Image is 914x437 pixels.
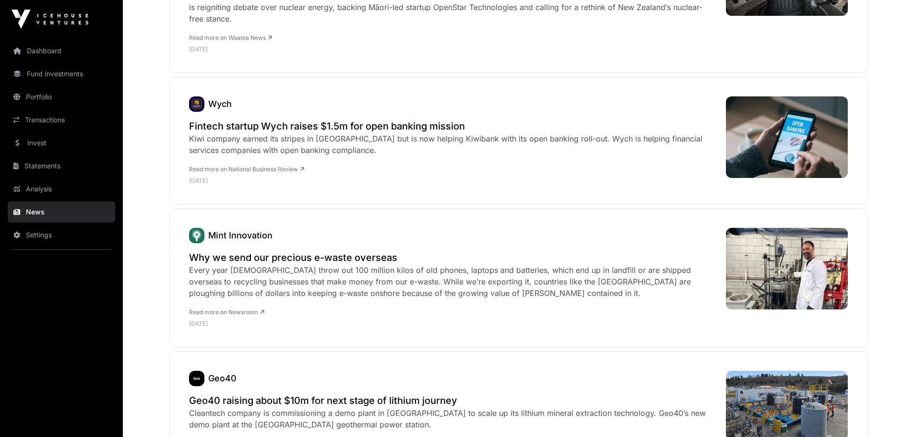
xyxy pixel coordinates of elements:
a: Wych [189,96,204,112]
a: Read more on National Business Review [189,165,304,173]
a: Geo40 raising about $10m for next stage of lithium journey [189,394,716,407]
a: Mint Innovation [208,230,273,240]
a: Invest [8,132,115,154]
a: Analysis [8,178,115,200]
p: [DATE] [189,320,716,328]
img: Mint.svg [189,228,204,243]
div: Every year [DEMOGRAPHIC_DATA] throw out 100 million kilos of old phones, laptops and batteries, w... [189,264,716,299]
a: Why we send our precious e-waste overseas [189,251,716,264]
a: Mint Innovation [189,228,204,243]
div: Cleantech company is commissioning a demo plant in [GEOGRAPHIC_DATA] to scale up its lithium mine... [189,407,716,430]
img: thumbnail_IMG_0015-e1756688335121.jpg [726,228,848,309]
a: Read more on Waatea News [189,34,272,41]
div: Kiwi company earned its stripes in [GEOGRAPHIC_DATA] but is now helping Kiwibank with its open ba... [189,133,716,156]
a: Portfolio [8,86,115,107]
img: Open-banking-shutterstock_1971068786.jpeg [726,96,848,178]
a: Geo40 [189,371,204,386]
img: wych_logo.jpeg [189,96,204,112]
a: News [8,201,115,223]
a: Read more on Newsroom [189,308,264,316]
a: Statements [8,155,115,177]
a: Settings [8,224,115,246]
a: Fintech startup Wych raises $1.5m for open banking mission [189,119,716,133]
p: [DATE] [189,177,716,185]
a: Transactions [8,109,115,130]
a: Geo40 [208,373,237,383]
a: Wych [208,99,232,109]
a: Dashboard [8,40,115,61]
a: Fund Investments [8,63,115,84]
img: Icehouse Ventures Logo [12,10,88,29]
img: geo4089.png [189,371,204,386]
p: [DATE] [189,46,716,53]
iframe: Chat Widget [866,391,914,437]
